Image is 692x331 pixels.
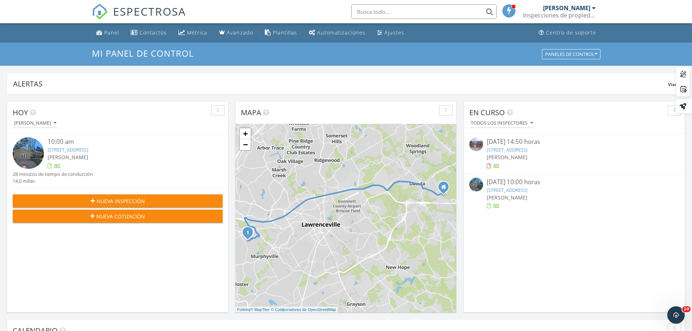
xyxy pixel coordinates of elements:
[250,307,270,312] a: © MapTiler
[374,26,407,40] a: Ajustes
[469,137,679,170] a: [DATE] 14:50 horas [STREET_ADDRESS] [PERSON_NAME]
[469,178,483,191] img: 9575564%2Freports%2F47ea12ea-b1b8-43f6-bb2e-b5c0b58d1ff5%2Fcover_photos%2Fmu5S4LEd2KEIQE7dDUp2%2F...
[48,154,88,161] font: [PERSON_NAME]
[471,120,527,126] font: Todos los inspectores
[668,81,679,88] font: Vista
[543,4,590,12] font: [PERSON_NAME]
[13,171,93,177] font: 28 minutos de tiempo de conducción
[14,120,51,126] font: [PERSON_NAME]
[92,47,194,59] font: Mi panel de control
[487,178,540,186] font: [DATE] 10:00 horas
[262,26,300,40] a: Plantillas
[128,26,170,40] a: Contactos
[240,139,251,150] a: Alejar
[13,137,223,185] a: 10:00 am [STREET_ADDRESS] [PERSON_NAME] 28 minutos de tiempo de conducción 14,0 millas
[487,154,527,161] font: [PERSON_NAME]
[92,4,108,20] img: El mejor software de inspección de viviendas: Spectora
[13,210,223,223] button: Nueva cotización
[246,229,249,236] font: 1
[351,4,497,19] input: Busca todo...
[487,137,540,146] font: [DATE] 14:50 horas
[523,12,596,19] div: Inspecciones de propiedad Colossus, LLC
[227,29,253,36] font: Avanzado
[243,140,248,149] font: −
[139,29,167,36] font: Contactos
[469,178,679,210] a: [DATE] 10:00 horas [STREET_ADDRESS] [PERSON_NAME]
[545,51,595,57] font: Paneles de control
[104,29,119,36] font: Panel
[306,26,368,40] a: Automatizaciones (básicas)
[317,29,365,36] font: Automatizaciones
[216,26,256,40] a: Avanzado
[487,194,527,201] font: [PERSON_NAME]
[93,26,122,40] a: Panel
[13,118,58,128] button: [PERSON_NAME]
[536,26,599,40] a: Centro de soporte
[48,137,74,146] font: 10:00 am
[487,146,527,153] font: [STREET_ADDRESS]
[487,187,527,193] font: [STREET_ADDRESS]
[444,187,448,191] div: 2814 Porches Ln, Dacula, GA 30019
[92,10,186,25] a: ESPECTROSA
[667,306,685,324] iframe: Chat en vivo de Intercom
[248,232,252,237] div: 2014 Poplar Ridge NW, Lawrenceville, GA 30044
[469,118,534,128] button: Todos los inspectores
[175,26,210,40] a: Métrica
[13,137,44,169] img: 9575564%2Freports%2F47ea12ea-b1b8-43f6-bb2e-b5c0b58d1ff5%2Fcover_photos%2Fmu5S4LEd2KEIQE7dDUp2%2F...
[469,137,483,151] img: 9574726%2Freports%2Fbba95d84-962d-4244-b837-a018a137094b%2Fcover_photos%2FmUCxBi0lyh5NWbLhd5Ih%2F...
[273,29,297,36] font: Plantillas
[523,11,636,19] font: Inspecciones de propiedad Colossus, LLC
[249,307,250,312] font: |
[546,29,596,36] font: Centro de soporte
[241,108,261,117] font: Mapa
[243,129,248,138] font: +
[271,307,336,312] a: © Colaboradores de OpenStreetMap
[13,79,43,89] font: Alertas
[684,307,689,311] font: 10
[48,146,88,153] font: [STREET_ADDRESS]
[13,108,28,117] font: Hoy
[237,307,249,312] a: Folleto
[542,49,600,59] button: Paneles de control
[113,4,186,19] font: ESPECTROSA
[96,213,145,220] font: Nueva cotización
[187,29,207,36] font: Métrica
[97,198,145,205] font: Nueva inspección
[469,108,505,117] font: En curso
[13,178,35,184] font: 14,0 millas
[240,128,251,139] a: Dar un golpe de zoom
[384,29,404,36] font: Ajustes
[13,194,223,207] button: Nueva inspección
